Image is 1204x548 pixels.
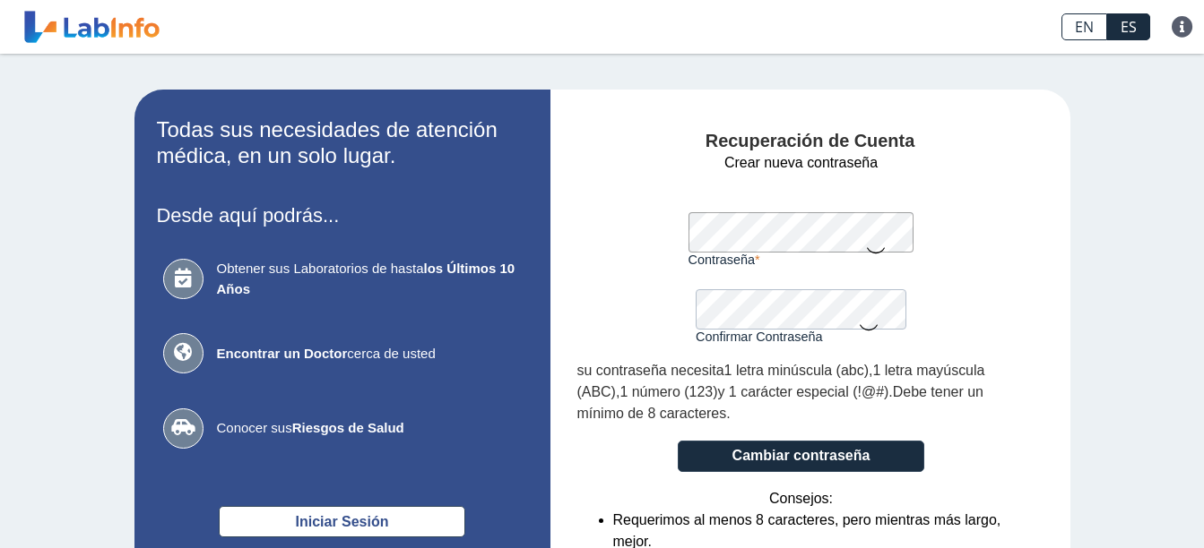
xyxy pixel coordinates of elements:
[696,330,906,344] label: Confirmar Contraseña
[217,261,515,296] b: los Últimos 10 Años
[219,506,465,537] button: Iniciar Sesión
[292,420,404,435] b: Riesgos de Salud
[577,363,724,378] span: su contraseña necesita
[724,152,878,174] span: Crear nueva contraseña
[217,346,348,361] b: Encontrar un Doctor
[1061,13,1107,40] a: EN
[724,363,869,378] span: 1 letra minúscula (abc)
[619,384,717,399] span: 1 número (123)
[577,360,1026,424] div: , , . .
[717,384,888,399] span: y 1 carácter especial (!@#)
[157,204,528,227] h3: Desde aquí podrás...
[577,131,1044,152] h4: Recuperación de Cuenta
[678,441,924,472] button: Cambiar contraseña
[769,488,833,509] span: Consejos:
[1107,13,1150,40] a: ES
[157,117,528,169] h2: Todas sus necesidades de atención médica, en un solo lugar.
[217,344,522,364] span: cerca de usted
[689,253,914,267] label: Contraseña
[217,418,522,439] span: Conocer sus
[217,259,522,299] span: Obtener sus Laboratorios de hasta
